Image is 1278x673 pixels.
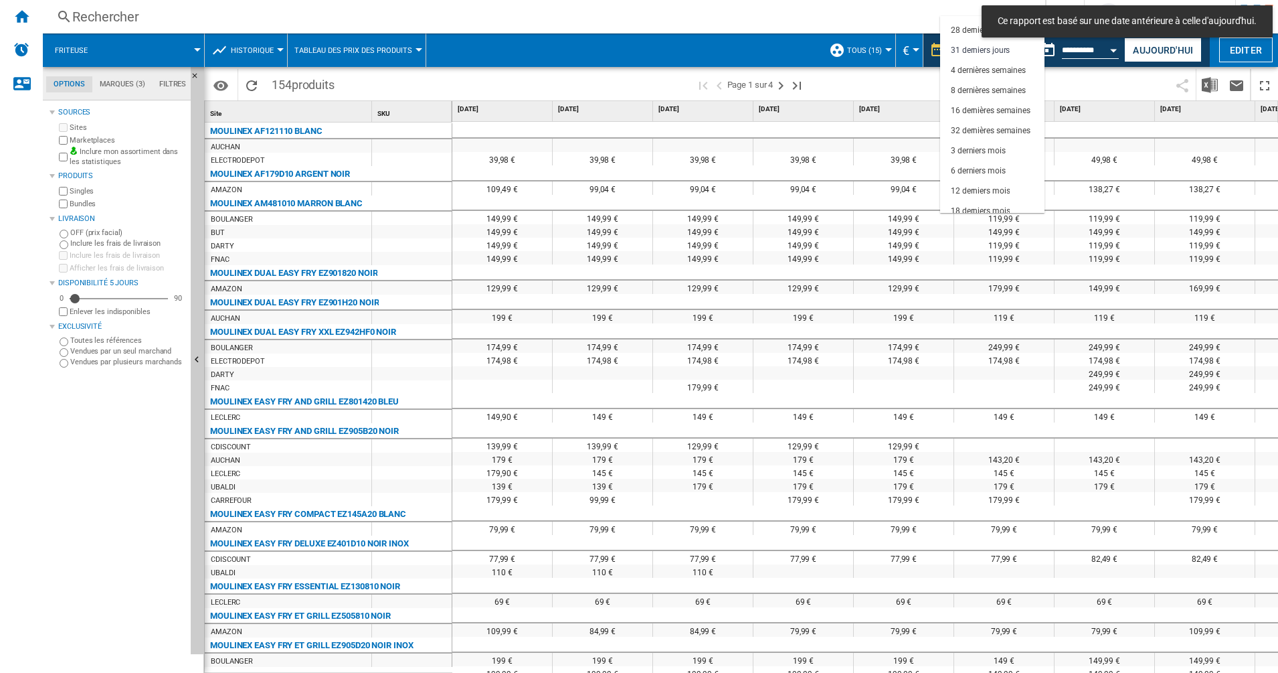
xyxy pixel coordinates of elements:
[994,15,1261,28] span: Ce rapport est basé sur une date antérieure à celle d'aujourd'hui.
[951,85,1026,96] div: 8 dernières semaines
[951,25,1010,36] div: 28 derniers jours
[951,105,1030,117] div: 16 dernières semaines
[951,45,1010,56] div: 31 derniers jours
[951,206,1010,217] div: 18 derniers mois
[951,165,1006,177] div: 6 derniers mois
[951,65,1026,76] div: 4 dernières semaines
[951,185,1010,197] div: 12 derniers mois
[951,125,1030,137] div: 32 dernières semaines
[951,145,1006,157] div: 3 derniers mois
